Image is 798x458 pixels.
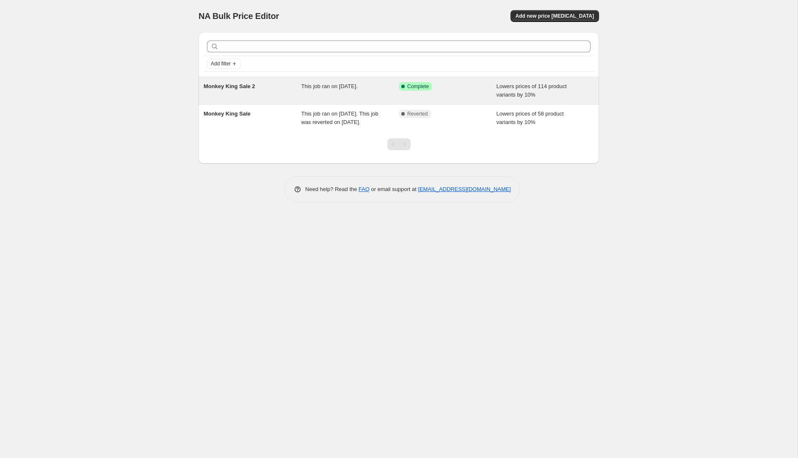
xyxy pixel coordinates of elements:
span: This job ran on [DATE]. [301,83,358,89]
span: Lowers prices of 114 product variants by 10% [497,83,567,98]
a: FAQ [359,186,370,192]
span: Complete [407,83,429,90]
span: Add new price [MEDICAL_DATA] [516,13,594,19]
span: or email support at [370,186,418,192]
span: Monkey King Sale 2 [204,83,255,89]
button: Add new price [MEDICAL_DATA] [511,10,599,22]
span: Lowers prices of 58 product variants by 10% [497,110,564,125]
span: This job ran on [DATE]. This job was reverted on [DATE]. [301,110,379,125]
span: Monkey King Sale [204,110,250,117]
nav: Pagination [387,138,411,150]
span: Need help? Read the [305,186,359,192]
span: NA Bulk Price Editor [199,11,279,21]
span: Reverted [407,110,428,117]
a: [EMAIL_ADDRESS][DOMAIN_NAME] [418,186,511,192]
span: Add filter [211,60,231,67]
button: Add filter [207,59,241,69]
